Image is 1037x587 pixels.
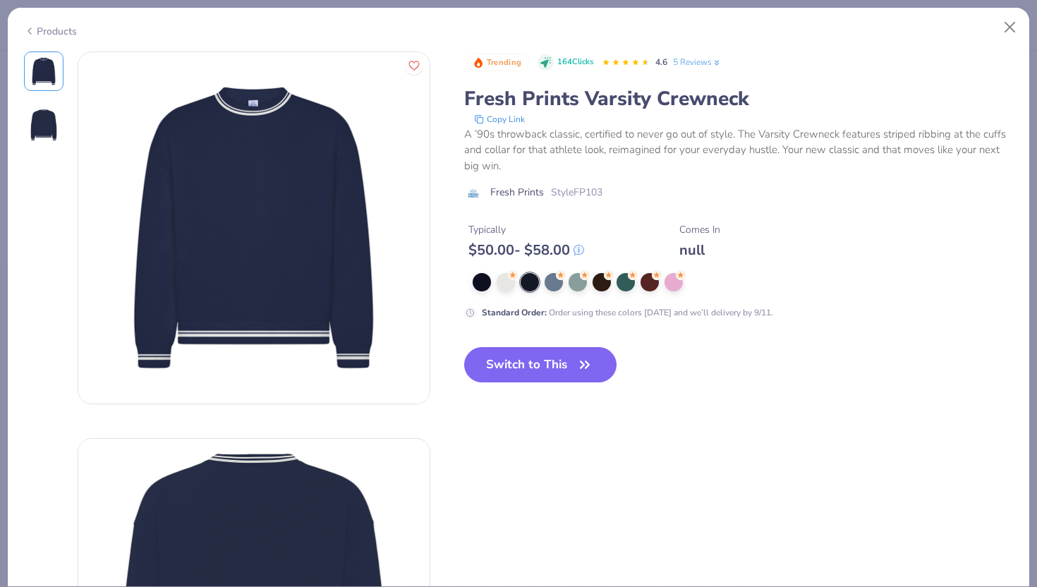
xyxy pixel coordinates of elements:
div: A ’90s throwback classic, certified to never go out of style. The Varsity Crewneck features strip... [464,126,1014,174]
div: Comes In [679,222,720,237]
button: copy to clipboard [470,112,529,126]
div: Fresh Prints Varsity Crewneck [464,85,1014,112]
button: Close [997,14,1024,41]
img: brand logo [464,188,483,199]
span: 164 Clicks [557,56,593,68]
img: Front [78,52,430,404]
div: Products [24,24,77,39]
span: Style FP103 [551,185,602,200]
button: Badge Button [466,54,529,72]
img: Back [27,108,61,142]
strong: Standard Order : [482,307,547,318]
div: Typically [468,222,584,237]
img: Trending sort [473,57,484,68]
div: 4.6 Stars [602,52,650,74]
span: Trending [487,59,521,66]
img: Front [27,54,61,88]
a: 5 Reviews [673,56,722,68]
div: null [679,241,720,259]
button: Switch to This [464,347,617,382]
span: 4.6 [655,56,667,68]
div: $ 50.00 - $ 58.00 [468,241,584,259]
div: Order using these colors [DATE] and we’ll delivery by 9/11. [482,306,773,319]
span: Fresh Prints [490,185,544,200]
button: Like [405,56,423,75]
